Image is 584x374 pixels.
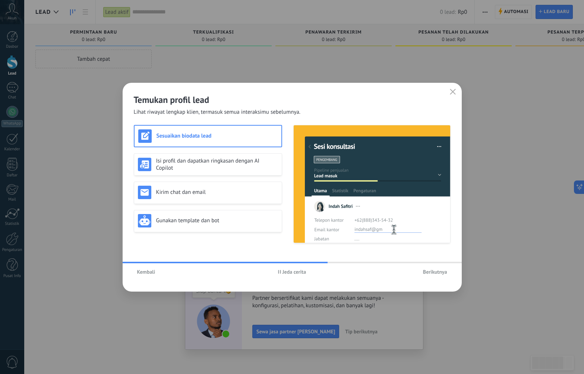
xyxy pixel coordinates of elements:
[156,189,278,196] h3: Kirim chat dan email
[423,269,447,274] span: Berikutnya
[156,217,278,224] h3: Gunakan template dan bot
[157,132,278,139] h3: Sesuaikan biodata lead
[134,94,451,106] h2: Temukan profil lead
[282,269,306,274] span: Jeda cerita
[420,266,451,277] button: Berikutnya
[275,266,309,277] button: Jeda cerita
[156,157,278,172] h3: Isi profil dan dapatkan ringkasan dengan AI Copilot
[134,266,159,277] button: Kembali
[134,109,301,116] span: Lihat riwayat lengkap klien, termasuk semua interaksimu sebelumnya.
[137,269,155,274] span: Kembali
